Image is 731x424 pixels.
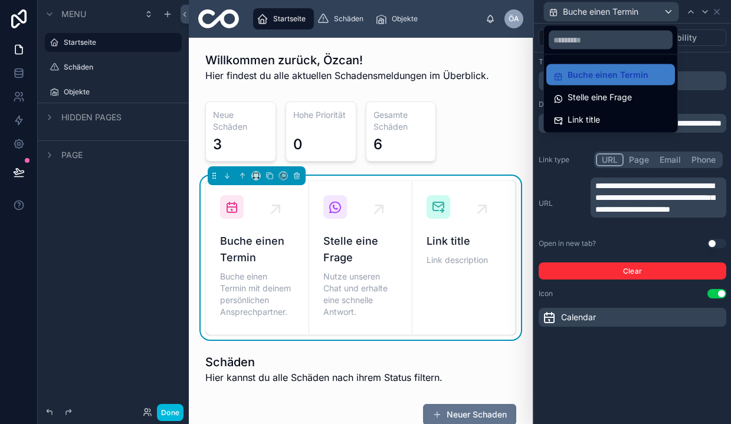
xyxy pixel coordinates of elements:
img: App logo [198,9,239,28]
span: Stelle eine Frage [323,233,398,266]
span: Link description [427,254,501,266]
a: Startseite [253,8,314,29]
span: Buche einen Termin mit deinem persönlichen Ansprechpartner. [220,271,294,318]
span: Startseite [273,14,306,24]
label: Objekte [64,87,175,97]
span: ÖA [509,14,519,24]
a: Schäden [314,8,372,29]
span: Schäden [334,14,363,24]
a: Objekte [372,8,426,29]
span: Buche einen Termin [220,233,294,266]
span: Link title [568,113,600,127]
div: scrollable content [248,6,486,32]
span: Nutze unseren Chat und erhalte eine schnelle Antwort. [323,271,398,318]
span: Menu [61,8,86,20]
a: Stelle eine FrageNutze unseren Chat und erhalte eine schnelle Antwort. [309,181,412,334]
span: Buche einen Termin [568,68,648,82]
span: Page [61,149,83,161]
a: Buche einen TerminBuche einen Termin mit deinem persönlichen Ansprechpartner. [206,181,309,334]
span: Hidden pages [61,111,122,123]
span: Stelle eine Frage [568,90,632,104]
label: Startseite [64,38,175,47]
a: Link titleLink description [412,181,516,334]
button: Done [157,404,183,421]
span: Objekte [392,14,418,24]
label: Schäden [64,63,175,72]
span: Link title [427,233,501,249]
